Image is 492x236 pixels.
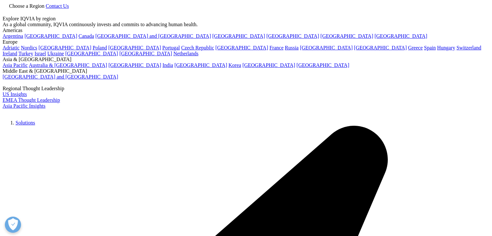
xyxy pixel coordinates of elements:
[119,51,172,56] a: [GEOGRAPHIC_DATA]
[3,97,60,103] a: EMEA Thought Leadership
[108,45,161,50] a: [GEOGRAPHIC_DATA]
[29,62,107,68] a: Australia & [GEOGRAPHIC_DATA]
[3,45,19,50] a: Adriatic
[9,3,44,9] span: Choose a Region
[354,45,407,50] a: [GEOGRAPHIC_DATA]
[3,68,489,74] div: Middle East & [GEOGRAPHIC_DATA]
[300,45,353,50] a: [GEOGRAPHIC_DATA]
[3,22,489,27] div: As a global community, IQVIA continuously invests and commits to advancing human health.
[3,86,489,91] div: Regional Thought Leadership
[408,45,422,50] a: Greece
[3,62,28,68] a: Asia Pacific
[181,45,214,50] a: Czech Republic
[228,62,241,68] a: Korea
[25,33,77,39] a: [GEOGRAPHIC_DATA]
[95,33,211,39] a: [GEOGRAPHIC_DATA] and [GEOGRAPHIC_DATA]
[215,45,268,50] a: [GEOGRAPHIC_DATA]
[3,57,489,62] div: Asia & [GEOGRAPHIC_DATA]
[3,27,489,33] div: Americas
[3,103,45,109] a: Asia Pacific Insights
[269,45,284,50] a: France
[437,45,455,50] a: Hungary
[424,45,436,50] a: Spain
[3,33,23,39] a: Argentina
[375,33,427,39] a: [GEOGRAPHIC_DATA]
[46,3,69,9] a: Contact Us
[18,51,33,56] a: Turkey
[321,33,373,39] a: [GEOGRAPHIC_DATA]
[162,45,180,50] a: Portugal
[297,62,349,68] a: [GEOGRAPHIC_DATA]
[266,33,319,39] a: [GEOGRAPHIC_DATA]
[65,51,118,56] a: [GEOGRAPHIC_DATA]
[242,62,295,68] a: [GEOGRAPHIC_DATA]
[212,33,265,39] a: [GEOGRAPHIC_DATA]
[3,16,489,22] div: Explore IQVIA by region
[3,91,27,97] a: US Insights
[16,120,35,125] a: Solutions
[174,62,227,68] a: [GEOGRAPHIC_DATA]
[108,62,161,68] a: [GEOGRAPHIC_DATA]
[93,45,107,50] a: Poland
[3,39,489,45] div: Europe
[456,45,481,50] a: Switzerland
[3,74,118,80] a: [GEOGRAPHIC_DATA] and [GEOGRAPHIC_DATA]
[285,45,299,50] a: Russia
[21,45,37,50] a: Nordics
[3,51,17,56] a: Ireland
[5,217,21,233] button: 개방형 기본 설정
[162,62,173,68] a: India
[35,51,46,56] a: Israel
[47,51,64,56] a: Ukraine
[38,45,91,50] a: [GEOGRAPHIC_DATA]
[173,51,198,56] a: Netherlands
[79,33,94,39] a: Canada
